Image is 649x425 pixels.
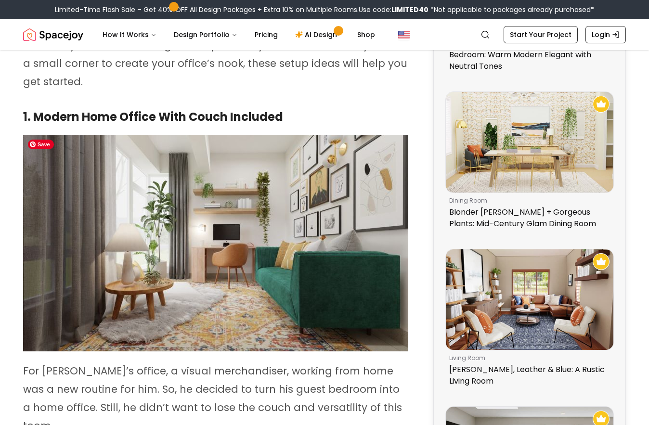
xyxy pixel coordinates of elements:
img: Recommended Spacejoy Design - Blonder Woods + Gorgeous Plants: Mid-Century Glam Dining Room [593,96,610,113]
img: Home office design by spacejoy [23,135,408,351]
a: Login [585,26,626,43]
span: Save [28,140,54,149]
img: Spacejoy Logo [23,25,83,44]
button: How It Works [95,25,164,44]
a: AI Design [287,25,348,44]
p: [PERSON_NAME], Leather & Blue: A Rustic Living Room [449,364,606,387]
img: Woody, Leather & Blue: A Rustic Living Room [446,249,613,350]
strong: 1. Modern Home Office With Couch Included [23,109,283,125]
nav: Main [95,25,383,44]
a: Start Your Project [504,26,578,43]
span: based on our client’s designs to inspire you and give you some fun ideas. Whether you choose a de... [23,1,407,89]
button: Design Portfolio [166,25,245,44]
b: LIMITED40 [391,5,428,14]
a: Pricing [247,25,286,44]
img: Recommended Spacejoy Design - Woody, Leather & Blue: A Rustic Living Room [593,253,610,270]
nav: Global [23,19,626,50]
a: Woody, Leather & Blue: A Rustic Living RoomRecommended Spacejoy Design - Woody, Leather & Blue: A... [445,249,614,391]
img: Blonder Woods + Gorgeous Plants: Mid-Century Glam Dining Room [446,92,613,193]
a: Shop [350,25,383,44]
p: dining room [449,197,606,205]
img: United States [398,29,410,40]
p: Blonder [PERSON_NAME] + Gorgeous Plants: Mid-Century Glam Dining Room [449,206,606,230]
p: living room [449,354,606,362]
div: Limited-Time Flash Sale – Get 40% OFF All Design Packages + Extra 10% on Multiple Rooms. [55,5,594,14]
span: Use code: [359,5,428,14]
a: Blonder Woods + Gorgeous Plants: Mid-Century Glam Dining RoomRecommended Spacejoy Design - Blonde... [445,91,614,233]
p: Bedroom: Warm Modern Elegant with Neutral Tones [449,49,606,72]
span: *Not applicable to packages already purchased* [428,5,594,14]
a: Spacejoy [23,25,83,44]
